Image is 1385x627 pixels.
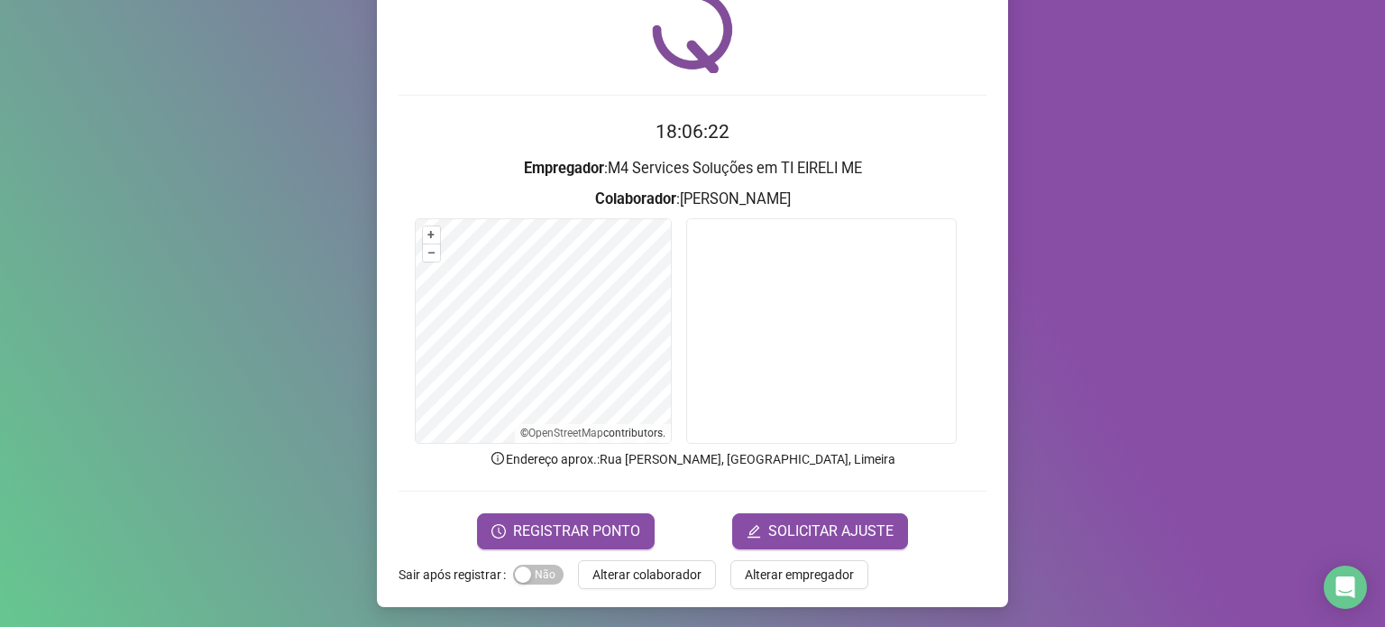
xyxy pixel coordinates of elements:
button: – [423,244,440,262]
strong: Empregador [524,160,604,177]
span: info-circle [490,450,506,466]
li: © contributors. [520,427,665,439]
button: + [423,226,440,244]
span: Alterar empregador [745,565,854,585]
label: Sair após registrar [399,560,513,589]
button: REGISTRAR PONTO [477,513,655,549]
span: clock-circle [491,524,506,539]
p: Endereço aprox. : Rua [PERSON_NAME], [GEOGRAPHIC_DATA], Limeira [399,449,986,469]
button: editSOLICITAR AJUSTE [732,513,908,549]
button: Alterar empregador [730,560,868,589]
span: edit [747,524,761,539]
span: SOLICITAR AJUSTE [768,521,894,542]
button: Alterar colaborador [578,560,716,589]
time: 18:06:22 [656,121,729,143]
span: REGISTRAR PONTO [513,521,640,542]
strong: Colaborador [595,190,676,207]
span: Alterar colaborador [592,565,702,585]
div: Open Intercom Messenger [1324,566,1367,609]
a: OpenStreetMap [528,427,603,439]
h3: : M4 Services Soluções em TI EIRELI ME [399,157,986,180]
h3: : [PERSON_NAME] [399,188,986,211]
